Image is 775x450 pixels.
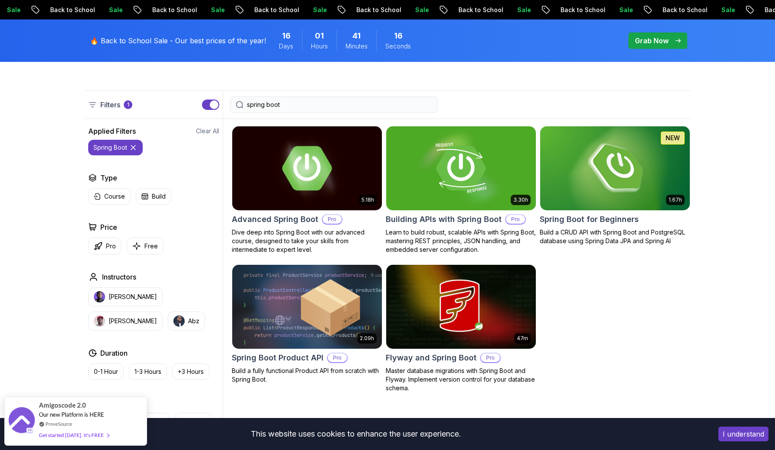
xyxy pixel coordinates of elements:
img: instructor img [94,315,105,327]
div: This website uses cookies to enhance the user experience. [6,424,705,444]
span: 41 Minutes [352,30,361,42]
p: Back to School [43,6,102,14]
p: Pro [106,242,116,251]
p: Back to School [452,6,510,14]
p: 5.18h [362,196,374,203]
p: Build [152,192,166,201]
img: instructor img [173,315,185,327]
p: Back End [138,417,164,425]
button: Free [127,238,163,254]
p: 1 [127,101,129,108]
p: 🔥 Back to School Sale - Our best prices of the year! [90,35,266,46]
h2: Flyway and Spring Boot [386,352,477,364]
p: spring boot [93,143,127,152]
p: NEW [666,134,680,142]
h2: Advanced Spring Boot [232,213,318,225]
p: 2.09h [360,335,374,342]
a: Spring Boot Product API card2.09hSpring Boot Product APIProBuild a fully functional Product API f... [232,264,382,384]
h2: Applied Filters [88,126,136,136]
button: 1-3 Hours [129,363,167,380]
span: 16 Days [282,30,291,42]
p: 47m [517,335,528,342]
p: Dive deep into Spring Boot with our advanced course, designed to take your skills from intermedia... [232,228,382,254]
p: Learn to build robust, scalable APIs with Spring Boot, mastering REST principles, JSON handling, ... [386,228,536,254]
img: Spring Boot Product API card [232,265,382,349]
img: Advanced Spring Boot card [232,126,382,210]
p: Back to School [247,6,306,14]
p: 3.30h [513,196,528,203]
p: Sale [510,6,538,14]
p: Sale [204,6,232,14]
p: Abz [188,317,199,325]
button: Course [88,188,131,205]
button: instructor img[PERSON_NAME] [88,312,163,331]
h2: Spring Boot Product API [232,352,323,364]
button: spring boot [88,140,143,155]
p: Pro [323,215,342,224]
p: Build a fully functional Product API from scratch with Spring Boot. [232,366,382,384]
img: instructor img [94,291,105,302]
button: instructor img[PERSON_NAME] [88,287,163,306]
p: Back to School [656,6,714,14]
button: Clear All [196,127,219,135]
a: Spring Boot for Beginners card1.67hNEWSpring Boot for BeginnersBuild a CRUD API with Spring Boot ... [540,126,690,245]
span: 1 Hours [315,30,324,42]
a: Flyway and Spring Boot card47mFlyway and Spring BootProMaster database migrations with Spring Boo... [386,264,536,392]
img: Building APIs with Spring Boot card [386,126,536,210]
p: 1.67h [669,196,682,203]
p: Pro [328,354,347,362]
div: Get started [DATE]. It's FREE [39,430,109,440]
p: Sale [714,6,742,14]
p: Master database migrations with Spring Boot and Flyway. Implement version control for your databa... [386,366,536,392]
button: Dev Ops [175,413,211,429]
span: Our new Platform is HERE [39,411,104,418]
h2: Spring Boot for Beginners [540,213,639,225]
p: Back to School [145,6,204,14]
p: [PERSON_NAME] [109,317,157,325]
span: Seconds [385,42,411,51]
img: provesource social proof notification image [9,407,35,435]
img: Flyway and Spring Boot card [386,265,536,349]
a: Building APIs with Spring Boot card3.30hBuilding APIs with Spring BootProLearn to build robust, s... [386,126,536,254]
p: Back to School [349,6,408,14]
a: ProveSource [45,420,72,427]
p: Pro [506,215,525,224]
button: Back End [132,413,170,429]
p: Sale [306,6,334,14]
p: Back to School [554,6,612,14]
p: Dev Ops [181,417,206,425]
p: 1-3 Hours [135,367,161,376]
p: 0-1 Hour [94,367,118,376]
button: instructor imgAbz [168,312,205,331]
p: Build a CRUD API with Spring Boot and PostgreSQL database using Spring Data JPA and Spring AI [540,228,690,245]
button: Accept cookies [718,427,769,441]
a: Advanced Spring Boot card5.18hAdvanced Spring BootProDive deep into Spring Boot with our advanced... [232,126,382,254]
p: [PERSON_NAME] [109,292,157,301]
h2: Type [100,173,117,183]
p: Course [104,192,125,201]
h2: Building APIs with Spring Boot [386,213,502,225]
p: Grab Now [635,35,669,46]
p: Sale [408,6,436,14]
p: Filters [100,100,120,110]
span: Days [279,42,293,51]
span: Minutes [346,42,368,51]
h2: Price [100,222,117,232]
button: Pro [88,238,122,254]
p: +3 Hours [178,367,204,376]
button: 0-1 Hour [88,363,124,380]
span: 16 Seconds [394,30,403,42]
p: Sale [612,6,640,14]
input: Search Java, React, Spring boot ... [247,100,432,109]
button: Build [136,188,171,205]
span: Amigoscode 2.0 [39,400,86,410]
p: Free [144,242,158,251]
p: Pro [481,354,500,362]
h2: Instructors [102,272,136,282]
img: Spring Boot for Beginners card [540,126,690,210]
span: Hours [311,42,328,51]
p: Sale [102,6,130,14]
button: +3 Hours [172,363,209,380]
h2: Duration [100,348,128,358]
